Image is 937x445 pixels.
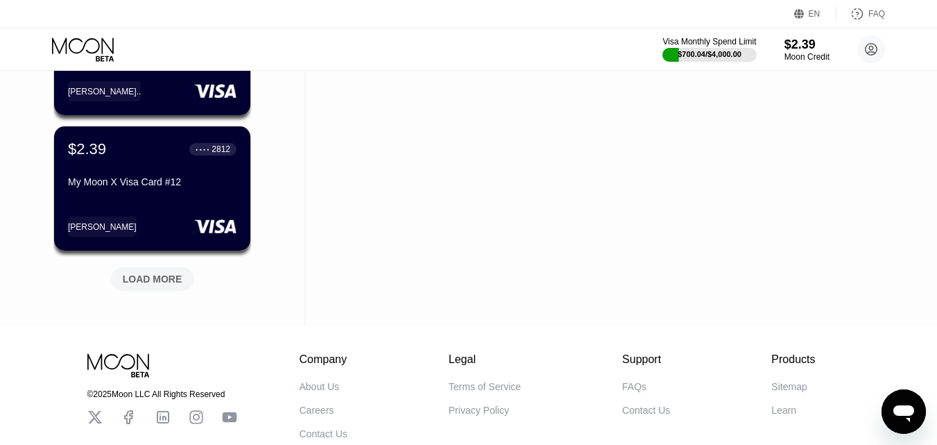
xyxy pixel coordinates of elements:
div: ● ● ● ● [196,147,209,151]
div: FAQ [868,9,885,19]
div: Support [622,353,670,366]
iframe: Button to launch messaging window, conversation in progress [882,389,926,434]
div: Terms of Service [449,381,521,392]
div: About Us [300,381,340,392]
div: $2.39 [68,140,106,158]
div: Learn [771,405,796,416]
div: Contact Us [622,405,670,416]
div: Careers [300,405,334,416]
div: EN [809,9,820,19]
div: Contact Us [300,428,347,439]
div: Legal [449,353,521,366]
div: Sitemap [771,381,807,392]
div: LOAD MORE [101,262,205,291]
div: FAQ [836,7,885,21]
div: $2.39● ● ● ●2812My Moon X Visa Card #12[PERSON_NAME] [54,126,250,251]
div: Privacy Policy [449,405,509,416]
div: 2812 [212,144,230,154]
div: [PERSON_NAME].. [68,87,141,96]
div: FAQs [622,381,646,392]
div: LOAD MORE [123,273,182,285]
div: [PERSON_NAME] [68,217,137,237]
div: My Moon X Visa Card #12 [68,176,237,187]
div: EN [794,7,836,21]
div: $700.04 / $4,000.00 [678,50,741,58]
div: [PERSON_NAME] [68,222,137,232]
div: [PERSON_NAME].. [68,81,141,101]
div: $2.39Moon Credit [784,37,829,62]
div: $2.39 [784,37,829,52]
div: Company [300,353,347,366]
div: Visa Monthly Spend Limit [662,37,756,47]
div: Moon Credit [784,52,829,62]
div: Visa Monthly Spend Limit$700.04/$4,000.00 [662,37,756,62]
div: © 2025 Moon LLC All Rights Reserved [87,389,237,399]
div: Products [771,353,815,366]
